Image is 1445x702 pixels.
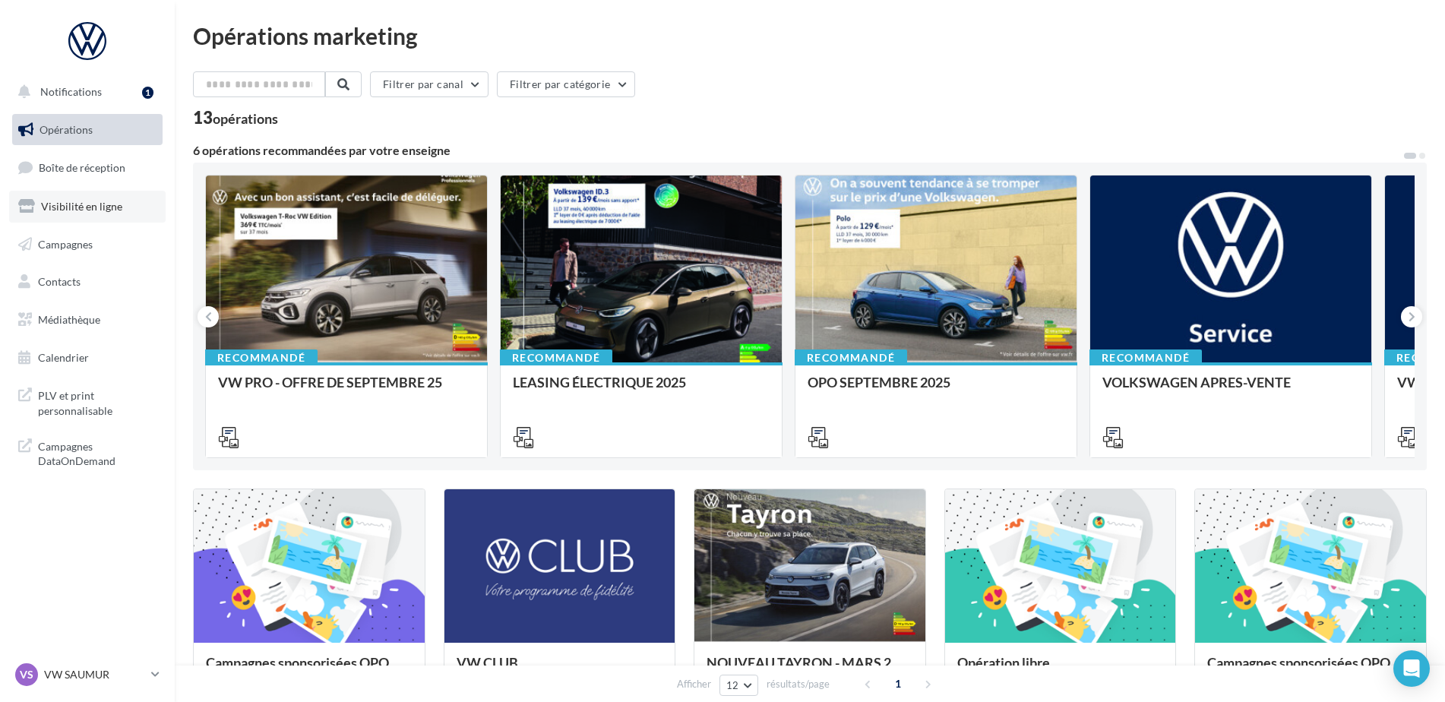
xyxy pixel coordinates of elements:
div: opérations [213,112,278,125]
a: Boîte de réception [9,151,166,184]
div: VOLKSWAGEN APRES-VENTE [1102,375,1359,405]
div: 13 [193,109,278,126]
span: Boîte de réception [39,161,125,174]
div: VW CLUB [457,655,663,685]
span: Calendrier [38,351,89,364]
button: Filtrer par canal [370,71,489,97]
span: Campagnes [38,237,93,250]
a: Médiathèque [9,304,166,336]
span: Contacts [38,275,81,288]
button: Notifications 1 [9,76,160,108]
div: Campagnes sponsorisées OPO Septembre [206,655,413,685]
a: Visibilité en ligne [9,191,166,223]
span: 1 [886,672,910,696]
button: 12 [719,675,758,696]
div: Campagnes sponsorisées OPO [1207,655,1414,685]
div: LEASING ÉLECTRIQUE 2025 [513,375,770,405]
span: Campagnes DataOnDemand [38,436,157,469]
span: Notifications [40,85,102,98]
span: Afficher [677,677,711,691]
div: 6 opérations recommandées par votre enseigne [193,144,1402,157]
div: OPO SEPTEMBRE 2025 [808,375,1064,405]
a: PLV et print personnalisable [9,379,166,424]
div: Open Intercom Messenger [1393,650,1430,687]
span: Médiathèque [38,313,100,326]
div: Recommandé [205,349,318,366]
a: Opérations [9,114,166,146]
span: résultats/page [767,677,830,691]
button: Filtrer par catégorie [497,71,635,97]
a: VS VW SAUMUR [12,660,163,689]
a: Campagnes DataOnDemand [9,430,166,475]
span: PLV et print personnalisable [38,385,157,418]
span: 12 [726,679,739,691]
div: Recommandé [1089,349,1202,366]
a: Contacts [9,266,166,298]
div: Recommandé [500,349,612,366]
div: Recommandé [795,349,907,366]
div: Opérations marketing [193,24,1427,47]
div: Opération libre [957,655,1164,685]
a: Calendrier [9,342,166,374]
span: Opérations [40,123,93,136]
a: Campagnes [9,229,166,261]
span: VS [20,667,33,682]
div: NOUVEAU TAYRON - MARS 2025 [707,655,913,685]
div: VW PRO - OFFRE DE SEPTEMBRE 25 [218,375,475,405]
div: 1 [142,87,153,99]
span: Visibilité en ligne [41,200,122,213]
p: VW SAUMUR [44,667,145,682]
